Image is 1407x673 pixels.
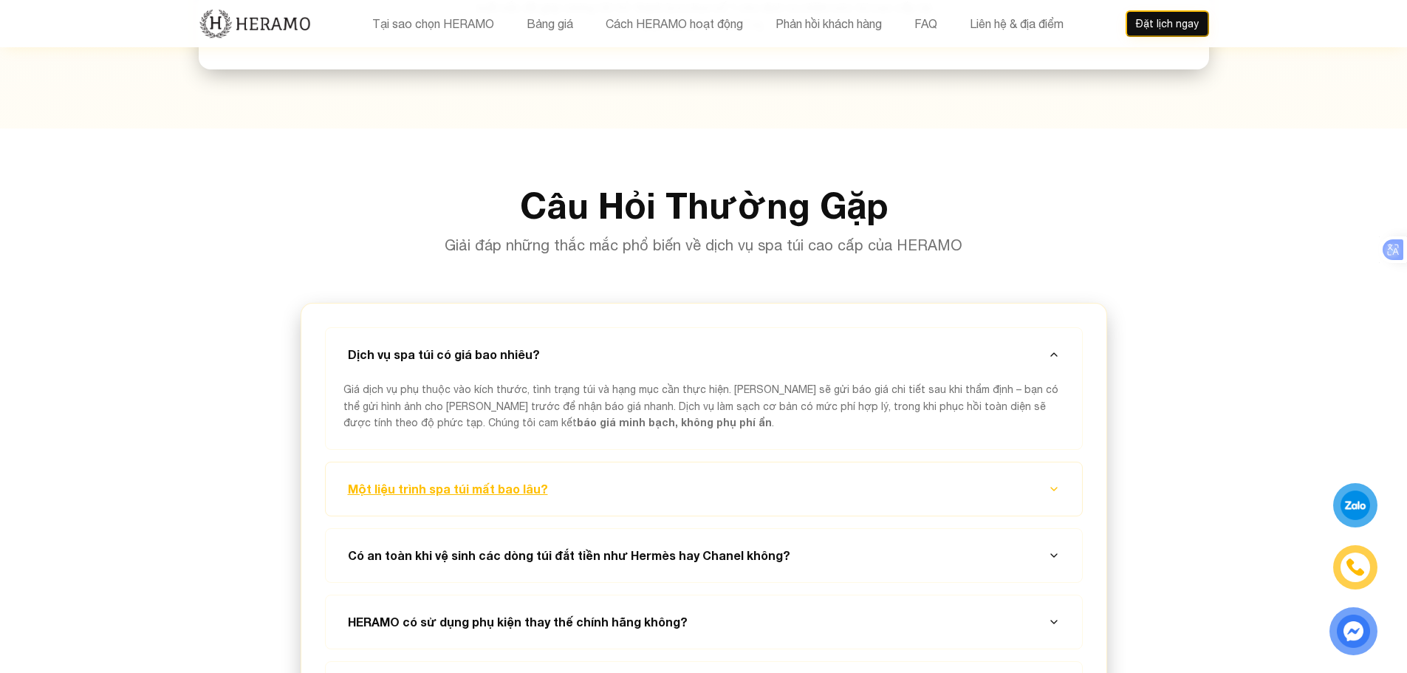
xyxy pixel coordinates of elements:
img: phone-icon [1347,559,1364,575]
a: phone-icon [1335,547,1375,587]
button: HERAMO có sử dụng phụ kiện thay thế chính hãng không? [343,595,1064,649]
button: Liên hệ & địa điểm [965,14,1068,33]
span: báo giá minh bạch, không phụ phí ẩn [577,416,772,428]
img: new-logo.3f60348b.png [199,8,312,39]
button: Bảng giá [522,14,578,33]
h2: Câu Hỏi Thường Gặp [301,188,1107,223]
button: Đặt lịch ngay [1126,10,1209,37]
p: Giải đáp những thắc mắc phổ biến về dịch vụ spa túi cao cấp của HERAMO [301,235,1107,256]
span: Giá dịch vụ phụ thuộc vào kích thước, tình trạng túi và hạng mục cần thực hiện. [PERSON_NAME] sẽ ... [343,383,1058,429]
button: Phản hồi khách hàng [771,14,886,33]
button: Có an toàn khi vệ sinh các dòng túi đắt tiền như Hermès hay Chanel không? [343,529,1064,582]
button: Cách HERAMO hoạt động [601,14,747,33]
button: Dịch vụ spa túi có giá bao nhiêu? [343,328,1064,381]
button: Một liệu trình spa túi mất bao lâu? [343,462,1064,516]
button: FAQ [910,14,942,33]
button: Tại sao chọn HERAMO [368,14,499,33]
